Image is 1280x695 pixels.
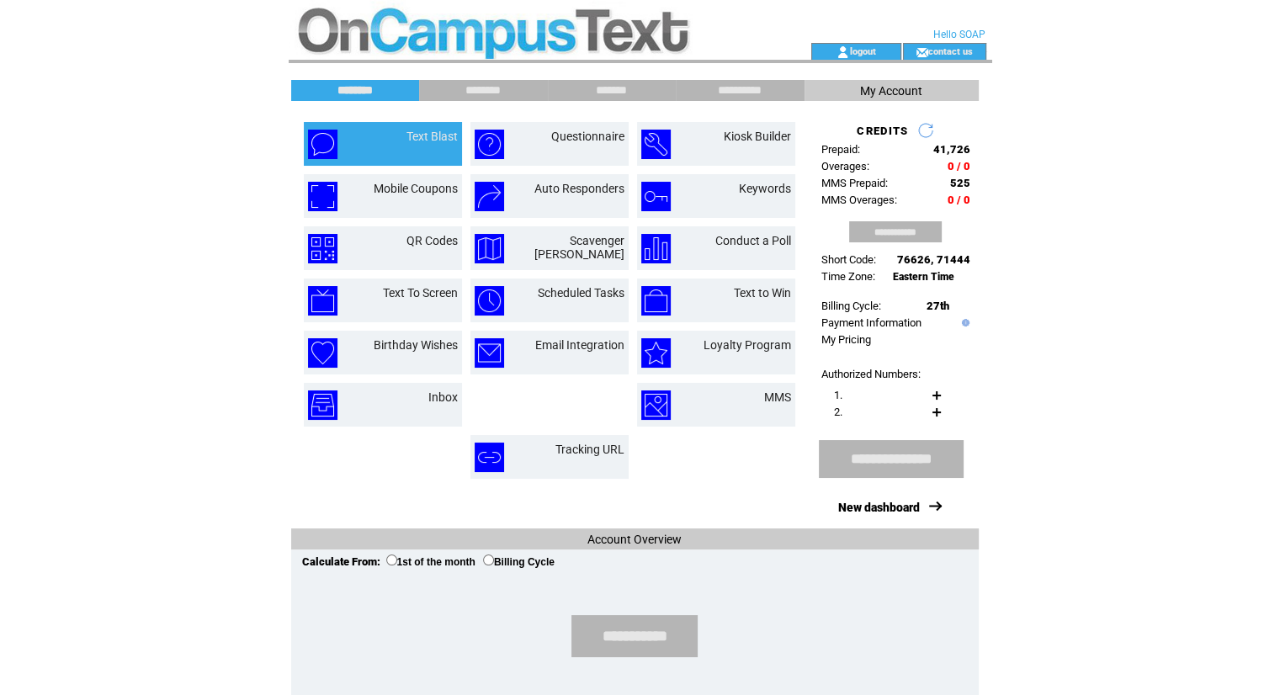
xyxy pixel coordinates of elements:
a: Email Integration [535,338,624,352]
span: 41,726 [933,143,970,156]
a: Inbox [428,390,458,404]
img: contact_us_icon.gif [916,45,928,59]
span: Authorized Numbers: [821,368,921,380]
img: kiosk-builder.png [641,130,671,159]
span: Calculate From: [302,555,380,568]
span: Billing Cycle: [821,300,881,312]
span: Overages: [821,160,869,172]
img: conduct-a-poll.png [641,234,671,263]
a: Text to Win [734,286,791,300]
span: My Account [860,84,922,98]
a: Auto Responders [534,182,624,195]
a: Text To Screen [383,286,458,300]
img: inbox.png [308,390,337,420]
span: Prepaid: [821,143,860,156]
a: Mobile Coupons [374,182,458,195]
span: CREDITS [857,125,908,137]
input: 1st of the month [386,554,397,565]
a: Keywords [739,182,791,195]
input: Billing Cycle [483,554,494,565]
img: loyalty-program.png [641,338,671,368]
span: 1. [834,389,842,401]
img: help.gif [958,319,969,326]
img: scheduled-tasks.png [475,286,504,316]
a: Payment Information [821,316,921,329]
img: email-integration.png [475,338,504,368]
a: Birthday Wishes [374,338,458,352]
span: 2. [834,406,842,418]
img: qr-codes.png [308,234,337,263]
a: Text Blast [406,130,458,143]
label: Billing Cycle [483,556,555,568]
img: scavenger-hunt.png [475,234,504,263]
span: 76626, 71444 [897,253,970,266]
img: text-blast.png [308,130,337,159]
a: My Pricing [821,333,871,346]
img: mms.png [641,390,671,420]
a: Tracking URL [555,443,624,456]
span: 525 [950,177,970,189]
span: MMS Overages: [821,194,897,206]
a: Scavenger [PERSON_NAME] [534,234,624,261]
span: 0 / 0 [948,160,970,172]
img: birthday-wishes.png [308,338,337,368]
a: contact us [928,45,973,56]
a: New dashboard [838,501,920,514]
span: Hello SOAP [933,29,985,40]
a: Questionnaire [551,130,624,143]
a: Scheduled Tasks [538,286,624,300]
span: Short Code: [821,253,876,266]
a: Kiosk Builder [724,130,791,143]
span: Time Zone: [821,270,875,283]
a: logout [849,45,875,56]
a: Conduct a Poll [715,234,791,247]
label: 1st of the month [386,556,475,568]
img: text-to-win.png [641,286,671,316]
a: MMS [764,390,791,404]
span: 0 / 0 [948,194,970,206]
img: mobile-coupons.png [308,182,337,211]
img: account_icon.gif [837,45,849,59]
span: MMS Prepaid: [821,177,888,189]
a: Loyalty Program [704,338,791,352]
img: keywords.png [641,182,671,211]
img: questionnaire.png [475,130,504,159]
img: tracking-url.png [475,443,504,472]
img: text-to-screen.png [308,286,337,316]
img: auto-responders.png [475,182,504,211]
span: Account Overview [587,533,682,546]
span: Eastern Time [893,271,954,283]
a: QR Codes [406,234,458,247]
span: 27th [927,300,949,312]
